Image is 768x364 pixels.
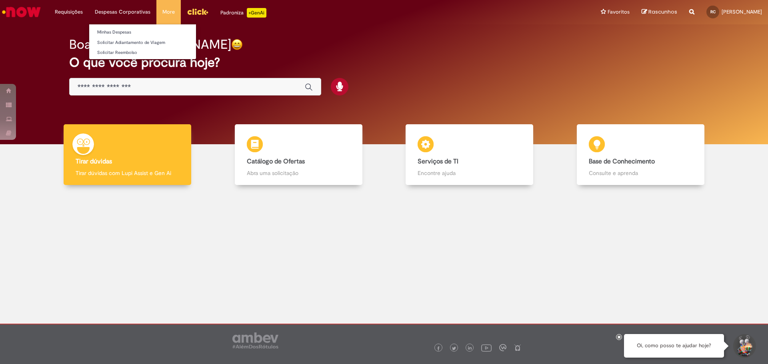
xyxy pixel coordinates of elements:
h2: Boa tarde, [PERSON_NAME] [69,38,231,52]
img: logo_footer_naosei.png [514,344,521,351]
p: Consulte e aprenda [589,169,692,177]
a: Serviços de TI Encontre ajuda [384,124,555,185]
div: Oi, como posso te ajudar hoje? [624,334,724,358]
img: logo_footer_linkedin.png [468,346,472,351]
h2: O que você procura hoje? [69,56,699,70]
a: Solicitar Reembolso [89,48,196,57]
span: Rascunhos [648,8,677,16]
b: Catálogo de Ofertas [247,157,305,165]
span: RC [710,9,716,14]
a: Minhas Despesas [89,28,196,37]
b: Base de Conhecimento [589,157,655,165]
a: Base de Conhecimento Consulte e aprenda [555,124,726,185]
img: logo_footer_ambev_rotulo_gray.png [232,332,278,348]
span: [PERSON_NAME] [722,8,762,15]
span: Despesas Corporativas [95,8,150,16]
p: Tirar dúvidas com Lupi Assist e Gen Ai [76,169,179,177]
p: Abra uma solicitação [247,169,350,177]
b: Serviços de TI [418,157,458,165]
img: logo_footer_twitter.png [452,346,456,350]
a: Solicitar Adiantamento de Viagem [89,38,196,47]
img: click_logo_yellow_360x200.png [187,6,208,18]
img: logo_footer_workplace.png [499,344,506,351]
a: Rascunhos [642,8,677,16]
img: happy-face.png [231,39,243,50]
img: ServiceNow [1,4,42,20]
img: logo_footer_facebook.png [436,346,440,350]
button: Iniciar Conversa de Suporte [732,334,756,358]
ul: Despesas Corporativas [89,24,196,60]
b: Tirar dúvidas [76,157,112,165]
span: More [162,8,175,16]
span: Favoritos [608,8,630,16]
p: +GenAi [247,8,266,18]
span: Requisições [55,8,83,16]
div: Padroniza [220,8,266,18]
a: Catálogo de Ofertas Abra uma solicitação [213,124,384,185]
img: logo_footer_youtube.png [481,342,492,353]
p: Encontre ajuda [418,169,521,177]
a: Tirar dúvidas Tirar dúvidas com Lupi Assist e Gen Ai [42,124,213,185]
